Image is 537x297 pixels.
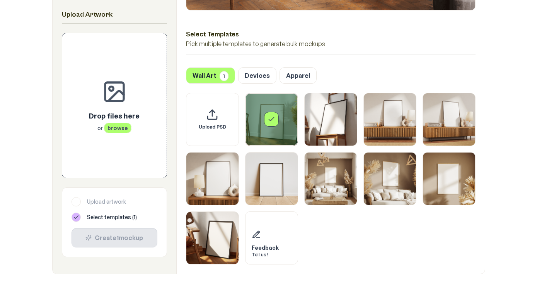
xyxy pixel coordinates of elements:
button: Wall Art1 [186,67,235,84]
div: Create 1 mockup [78,233,151,242]
p: Pick multiple templates to generate bulk mockups [186,39,476,48]
div: Upload custom PSD template [186,93,239,146]
img: Framed Poster 10 [186,212,239,264]
div: Send feedback [245,211,298,264]
img: Framed Poster 4 [423,93,475,146]
img: Framed Poster 3 [364,93,416,146]
img: Framed Poster 7 [305,153,357,205]
div: Select template Framed Poster 4 [423,93,476,146]
div: Select template Framed Poster 7 [304,152,357,205]
span: browse [104,123,131,133]
img: Framed Poster 5 [186,153,239,205]
span: Upload PSD [199,124,226,130]
button: Apparel [280,67,317,84]
div: Select template Framed Poster [245,93,298,146]
div: Select template Framed Poster 6 [245,152,298,205]
img: Framed Poster 9 [423,153,475,205]
span: Upload artwork [87,198,126,206]
div: Select template Framed Poster 9 [423,152,476,205]
button: Devices [238,67,276,84]
div: Select template Framed Poster 5 [186,152,239,205]
img: Framed Poster 8 [364,153,416,205]
div: Feedback [252,244,279,252]
img: Framed Poster 6 [245,153,298,205]
div: Tell us! [252,252,279,258]
div: Select template Framed Poster 8 [363,152,416,205]
p: or [89,124,140,132]
div: Select template Framed Poster 10 [186,211,239,264]
h2: Upload Artwork [62,9,167,20]
span: 1 [220,71,228,81]
h3: Select Templates [186,29,476,39]
span: Select templates ( 1 ) [87,213,137,221]
div: Select template Framed Poster 3 [363,93,416,146]
p: Drop files here [89,110,140,121]
button: Create1mockup [72,228,157,247]
img: Framed Poster 2 [305,93,357,146]
div: Select template Framed Poster 2 [304,93,357,146]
